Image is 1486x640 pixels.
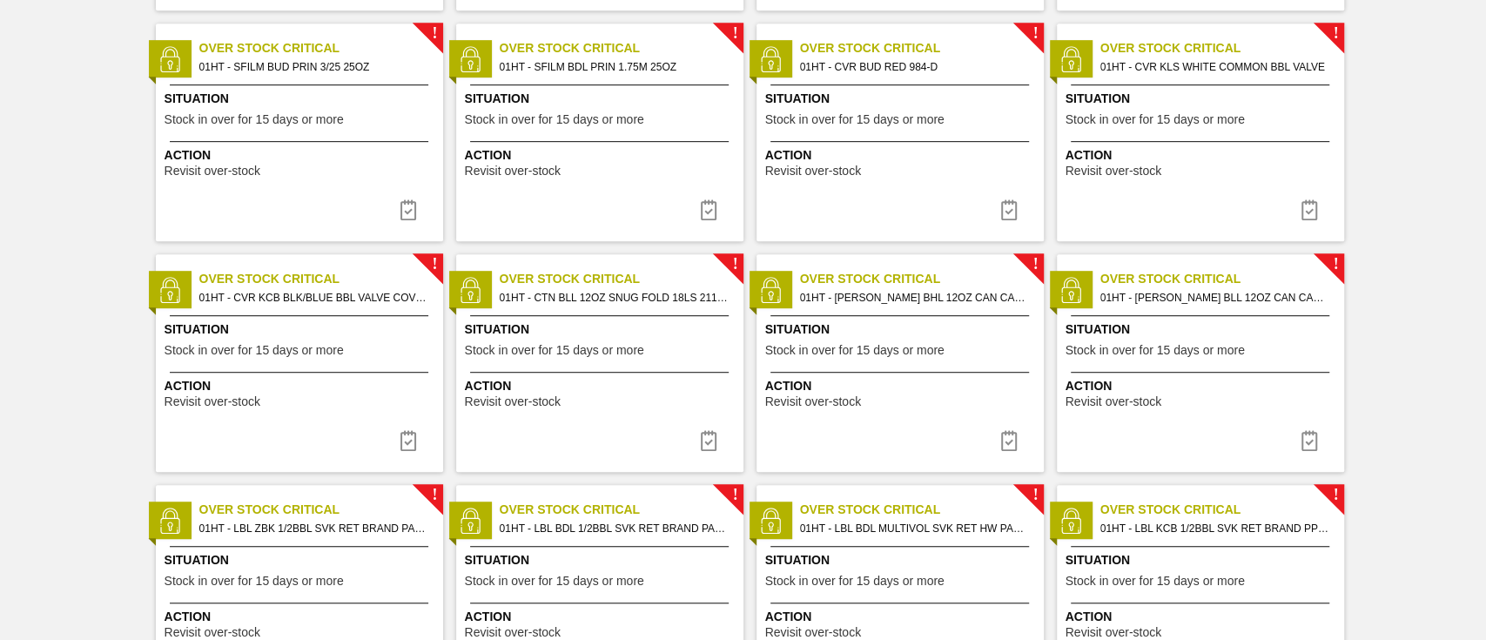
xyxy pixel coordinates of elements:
span: ! [432,488,437,502]
span: Action [765,377,1039,395]
img: icon-task complete [698,430,719,451]
span: Situation [765,320,1039,339]
img: icon-task complete [698,199,719,220]
button: icon-task complete [1288,423,1330,458]
button: icon-task complete [688,423,730,458]
span: Over Stock Critical [800,501,1044,519]
img: status [157,277,183,303]
img: status [457,277,483,303]
span: Situation [765,551,1039,569]
span: Action [465,377,739,395]
span: Revisit over-stock [765,395,861,408]
span: Stock in over for 15 days or more [765,344,945,357]
span: ! [1032,27,1038,40]
span: 01HT - CVR KCB BLK/BLUE BBL VALVE COVER [199,288,429,307]
img: status [157,508,183,534]
img: status [1058,508,1084,534]
span: Stock in over for 15 days or more [165,113,344,126]
img: icon-task complete [1299,430,1320,451]
span: 01HT - CVR BUD RED 984-D [800,57,1030,77]
span: Action [165,377,439,395]
span: 01HT - CTN BLL 12OZ SNUG FOLD 18LS 2119-C [500,288,730,307]
span: Over Stock Critical [1100,270,1344,288]
span: Situation [165,90,439,108]
span: 01HT - LBL BDL MULTIVOL SVK RET HW PAPER #3 [800,519,1030,538]
span: Revisit over-stock [165,395,260,408]
span: Situation [465,551,739,569]
span: Action [765,608,1039,626]
img: icon-task complete [398,430,419,451]
span: Situation [165,320,439,339]
img: status [757,46,783,72]
span: Revisit over-stock [465,626,561,639]
span: Stock in over for 15 days or more [765,575,945,588]
span: Situation [1066,320,1340,339]
span: Situation [1066,90,1340,108]
img: status [457,508,483,534]
span: Stock in over for 15 days or more [1066,113,1245,126]
div: Complete task: 6877991 [688,192,730,227]
span: 01HT - LBL BDL 1/2BBL SVK RET BRAND PAPER #3 NAC [500,519,730,538]
span: Revisit over-stock [165,165,260,178]
img: icon-task complete [1299,199,1320,220]
span: 01HT - CARR BLL 12OZ CAN CAN PK 12/12 SLIM [1100,288,1330,307]
div: Complete task: 6877995 [988,192,1030,227]
div: Complete task: 6878010 [988,423,1030,458]
img: status [757,508,783,534]
span: Stock in over for 15 days or more [1066,575,1245,588]
span: Revisit over-stock [1066,626,1161,639]
span: Over Stock Critical [500,501,743,519]
span: Situation [1066,551,1340,569]
img: status [757,277,783,303]
span: ! [1333,488,1338,502]
div: Complete task: 6877998 [1288,192,1330,227]
span: Situation [165,551,439,569]
span: Over Stock Critical [199,270,443,288]
span: Stock in over for 15 days or more [465,344,644,357]
span: Over Stock Critical [500,39,743,57]
span: Over Stock Critical [199,501,443,519]
span: 01HT - SFILM BDL PRIN 1.75M 25OZ [500,57,730,77]
span: Revisit over-stock [1066,165,1161,178]
span: Over Stock Critical [1100,501,1344,519]
span: 01HT - CVR KLS WHITE COMMON BBL VALVE [1100,57,1330,77]
span: ! [1333,258,1338,271]
span: Stock in over for 15 days or more [465,575,644,588]
span: Action [1066,608,1340,626]
span: Situation [465,320,739,339]
span: Revisit over-stock [765,165,861,178]
span: Situation [465,90,739,108]
span: Stock in over for 15 days or more [1066,344,1245,357]
img: icon-task complete [398,199,419,220]
span: ! [732,27,737,40]
span: 01HT - LBL KCB 1/2BBL SVK RET BRAND PPS #3 [1100,519,1330,538]
span: 01HT - SFILM BUD PRIN 3/25 25OZ [199,57,429,77]
div: Complete task: 6877990 [387,192,429,227]
div: Complete task: 6878011 [1288,423,1330,458]
span: Action [165,146,439,165]
span: ! [1032,488,1038,502]
span: Over Stock Critical [500,270,743,288]
div: Complete task: 6878000 [387,423,429,458]
button: icon-task complete [988,192,1030,227]
button: icon-task complete [988,423,1030,458]
span: Revisit over-stock [465,395,561,408]
span: 01HT - LBL ZBK 1/2BBL SVK RET BRAND PAPER NAC [199,519,429,538]
span: Action [765,146,1039,165]
img: status [457,46,483,72]
span: Over Stock Critical [800,270,1044,288]
span: Stock in over for 15 days or more [165,344,344,357]
span: Stock in over for 15 days or more [165,575,344,588]
img: status [1058,46,1084,72]
button: icon-task complete [1288,192,1330,227]
span: ! [1032,258,1038,271]
span: Revisit over-stock [765,626,861,639]
span: ! [1333,27,1338,40]
button: icon-task complete [688,192,730,227]
span: Action [465,608,739,626]
span: Revisit over-stock [1066,395,1161,408]
button: icon-task complete [387,192,429,227]
span: ! [432,258,437,271]
span: ! [732,258,737,271]
span: ! [732,488,737,502]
